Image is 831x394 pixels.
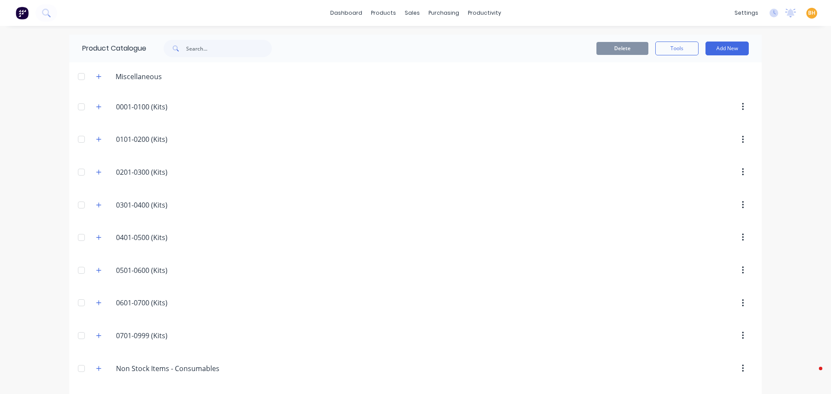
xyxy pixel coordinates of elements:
[116,330,219,341] input: Enter category name
[116,232,219,243] input: Enter category name
[655,42,699,55] button: Tools
[116,363,219,374] input: Enter category name
[400,6,424,19] div: sales
[367,6,400,19] div: products
[424,6,464,19] div: purchasing
[730,6,763,19] div: settings
[326,6,367,19] a: dashboard
[116,298,219,308] input: Enter category name
[116,102,219,112] input: Enter category name
[16,6,29,19] img: Factory
[116,167,219,177] input: Enter category name
[464,6,506,19] div: productivity
[705,42,749,55] button: Add New
[109,71,169,82] div: Miscellaneous
[596,42,648,55] button: Delete
[802,365,822,385] iframe: Intercom live chat
[116,134,219,144] input: Enter category name
[186,40,272,57] input: Search...
[116,265,219,275] input: Enter category name
[116,200,219,210] input: Enter category name
[808,9,815,17] span: BH
[69,35,146,62] div: Product Catalogue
